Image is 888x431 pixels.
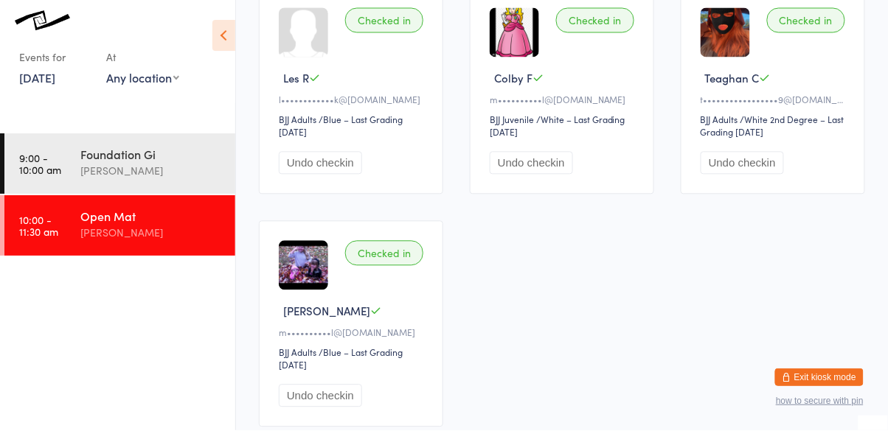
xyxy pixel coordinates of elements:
div: Any location [106,70,179,86]
div: Checked in [345,8,423,33]
span: Les R [283,71,309,86]
div: At [106,46,179,70]
div: [PERSON_NAME] [80,163,223,180]
time: 10:00 - 11:30 am [19,214,58,238]
div: t•••••••••••••••••9@[DOMAIN_NAME] [701,94,850,106]
div: BJJ Adults [279,113,316,126]
button: Undo checkin [701,152,784,175]
span: Teaghan C [705,71,760,86]
div: Checked in [556,8,634,33]
a: 9:00 -10:00 amFoundation Gi[PERSON_NAME] [4,134,235,195]
div: BJJ Juvenile [490,113,534,126]
div: m••••••••••l@[DOMAIN_NAME] [279,326,428,339]
span: [PERSON_NAME] [283,304,370,319]
img: image1754620263.png [701,8,750,57]
a: 10:00 -11:30 amOpen Mat[PERSON_NAME] [4,196,235,256]
button: how to secure with pin [776,396,864,407]
span: / White 2nd Degree – Last Grading [DATE] [701,113,844,139]
button: Undo checkin [279,385,362,407]
div: BJJ Adults [701,113,738,126]
img: image1751484773.png [490,8,539,57]
div: [PERSON_NAME] [80,225,223,242]
div: m••••••••••l@[DOMAIN_NAME] [490,94,639,106]
time: 9:00 - 10:00 am [19,153,61,176]
button: Undo checkin [490,152,573,175]
div: Checked in [345,241,423,266]
a: [DATE] [19,70,55,86]
span: Colby F [494,71,533,86]
div: Foundation Gi [80,147,223,163]
img: image1751485119.png [279,241,328,290]
button: Exit kiosk mode [775,369,864,387]
div: Open Mat [80,209,223,225]
button: Undo checkin [279,152,362,175]
div: Checked in [767,8,845,33]
div: BJJ Adults [279,346,316,359]
div: l••••••••••••k@[DOMAIN_NAME] [279,94,428,106]
img: Knots Jiu-Jitsu [15,11,70,31]
div: Events for [19,46,91,70]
